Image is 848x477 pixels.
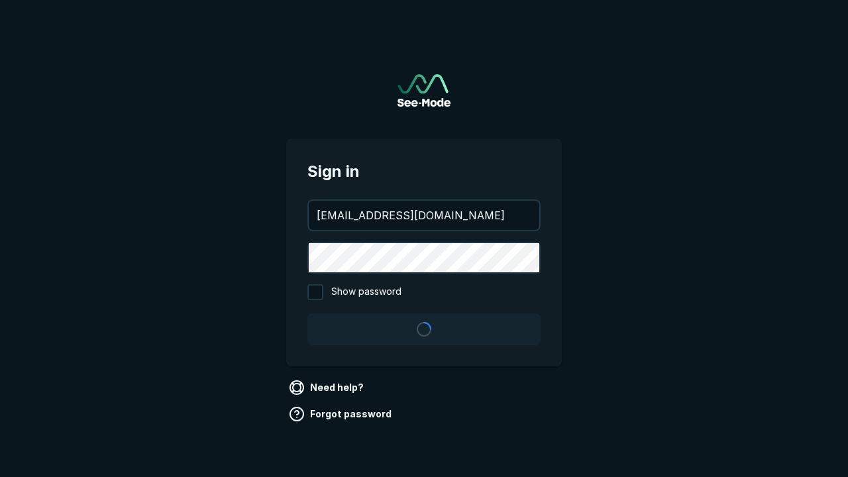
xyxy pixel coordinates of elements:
a: Go to sign in [397,74,450,107]
img: See-Mode Logo [397,74,450,107]
span: Sign in [307,160,541,184]
a: Need help? [286,377,369,398]
input: your@email.com [309,201,539,230]
a: Forgot password [286,403,397,425]
span: Show password [331,284,401,300]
